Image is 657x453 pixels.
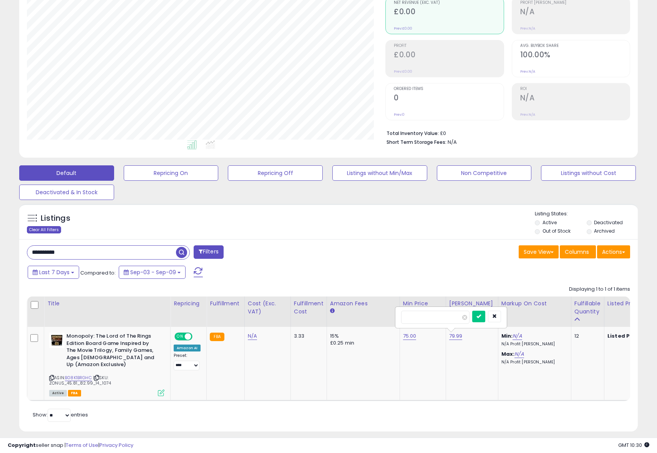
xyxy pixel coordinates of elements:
span: | SKU: ZONUS_45.81_82.99_14_1074 [49,375,111,386]
small: FBA [210,333,224,341]
small: Prev: £0.00 [394,69,412,74]
span: Compared to: [80,269,116,276]
img: 41tk9pN-6zL._SL40_.jpg [49,333,65,348]
b: Listed Price: [607,332,642,340]
div: Min Price [403,300,443,308]
div: Preset: [174,353,201,370]
span: Ordered Items [394,87,503,91]
h2: 100.00% [520,50,630,61]
span: Avg. Buybox Share [520,44,630,48]
button: Default [19,165,114,181]
b: Monopoly: The Lord of The Rings Edition Board Game Inspired by The Movie Trilogy, Family Games, A... [66,333,160,370]
p: N/A Profit [PERSON_NAME] [501,360,565,365]
button: Filters [194,245,224,259]
small: Prev: N/A [520,26,535,31]
div: [PERSON_NAME] [449,300,495,308]
div: Cost (Exc. VAT) [248,300,287,316]
span: Profit [PERSON_NAME] [520,1,630,5]
div: Displaying 1 to 1 of 1 items [569,286,630,293]
button: Listings without Min/Max [332,165,427,181]
button: Columns [560,245,596,258]
small: Amazon Fees. [330,308,335,315]
label: Out of Stock [543,228,571,234]
span: FBA [68,390,81,396]
div: ASIN: [49,333,164,395]
h2: £0.00 [394,7,503,18]
div: seller snap | | [8,442,133,449]
h5: Listings [41,213,70,224]
h2: N/A [520,7,630,18]
div: 12 [574,333,598,340]
a: 79.99 [449,332,463,340]
div: Fulfillment Cost [294,300,324,316]
div: £0.25 min [330,340,394,346]
span: ON [175,333,185,340]
span: Net Revenue (Exc. VAT) [394,1,503,5]
div: Fulfillment [210,300,241,308]
a: N/A [248,332,257,340]
div: Markup on Cost [501,300,568,308]
strong: Copyright [8,441,36,449]
small: Prev: 0 [394,112,405,117]
a: B08K1BRGHC [65,375,92,381]
small: Prev: N/A [520,69,535,74]
div: Repricing [174,300,203,308]
div: 3.33 [294,333,321,340]
span: OFF [191,333,204,340]
span: Sep-03 - Sep-09 [130,268,176,276]
span: All listings currently available for purchase on Amazon [49,390,67,396]
button: Listings without Cost [541,165,636,181]
a: Privacy Policy [100,441,133,449]
h2: N/A [520,93,630,104]
div: 15% [330,333,394,340]
span: ROI [520,87,630,91]
span: N/A [448,138,457,146]
span: 2025-09-18 10:30 GMT [618,441,649,449]
label: Archived [594,228,615,234]
div: Title [47,300,167,308]
th: The percentage added to the cost of goods (COGS) that forms the calculator for Min & Max prices. [498,296,571,327]
span: Show: entries [33,411,88,418]
div: Amazon AI [174,345,201,351]
button: Repricing Off [228,165,323,181]
label: Deactivated [594,219,623,226]
button: Non Competitive [437,165,532,181]
b: Total Inventory Value: [387,130,439,137]
li: £0 [387,128,624,137]
button: Actions [597,245,630,258]
small: Prev: N/A [520,112,535,117]
b: Max: [501,350,515,358]
span: Columns [565,248,589,256]
div: Amazon Fees [330,300,397,308]
b: Short Term Storage Fees: [387,139,446,145]
h2: £0.00 [394,50,503,61]
button: Sep-03 - Sep-09 [119,266,186,279]
button: Save View [519,245,559,258]
h2: 0 [394,93,503,104]
span: Profit [394,44,503,48]
span: Last 7 Days [39,268,70,276]
button: Deactivated & In Stock [19,185,114,200]
small: Prev: £0.00 [394,26,412,31]
a: 75.00 [403,332,416,340]
button: Repricing On [124,165,219,181]
a: Terms of Use [66,441,98,449]
label: Active [543,219,557,226]
div: Clear All Filters [27,226,61,233]
div: Fulfillable Quantity [574,300,601,316]
p: Listing States: [535,210,637,218]
p: N/A Profit [PERSON_NAME] [501,341,565,347]
button: Last 7 Days [28,266,79,279]
b: Min: [501,332,513,340]
a: N/A [514,350,524,358]
a: N/A [513,332,522,340]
